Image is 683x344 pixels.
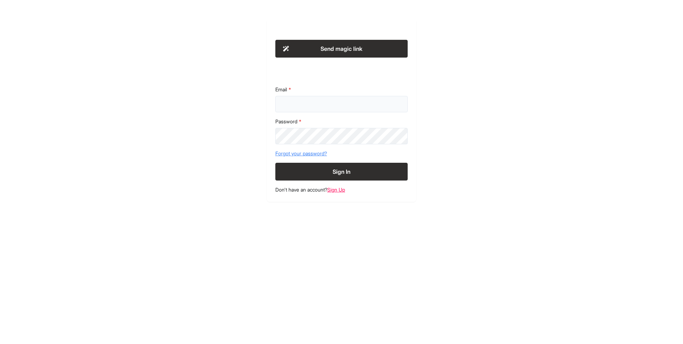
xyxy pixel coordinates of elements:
label: Password [275,118,408,125]
footer: Don't have an account? [275,186,408,193]
button: Send magic link [275,40,408,58]
a: Forgot your password? [275,150,408,157]
button: Sign In [275,163,408,181]
a: Sign Up [327,187,345,193]
label: Email [275,86,408,93]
